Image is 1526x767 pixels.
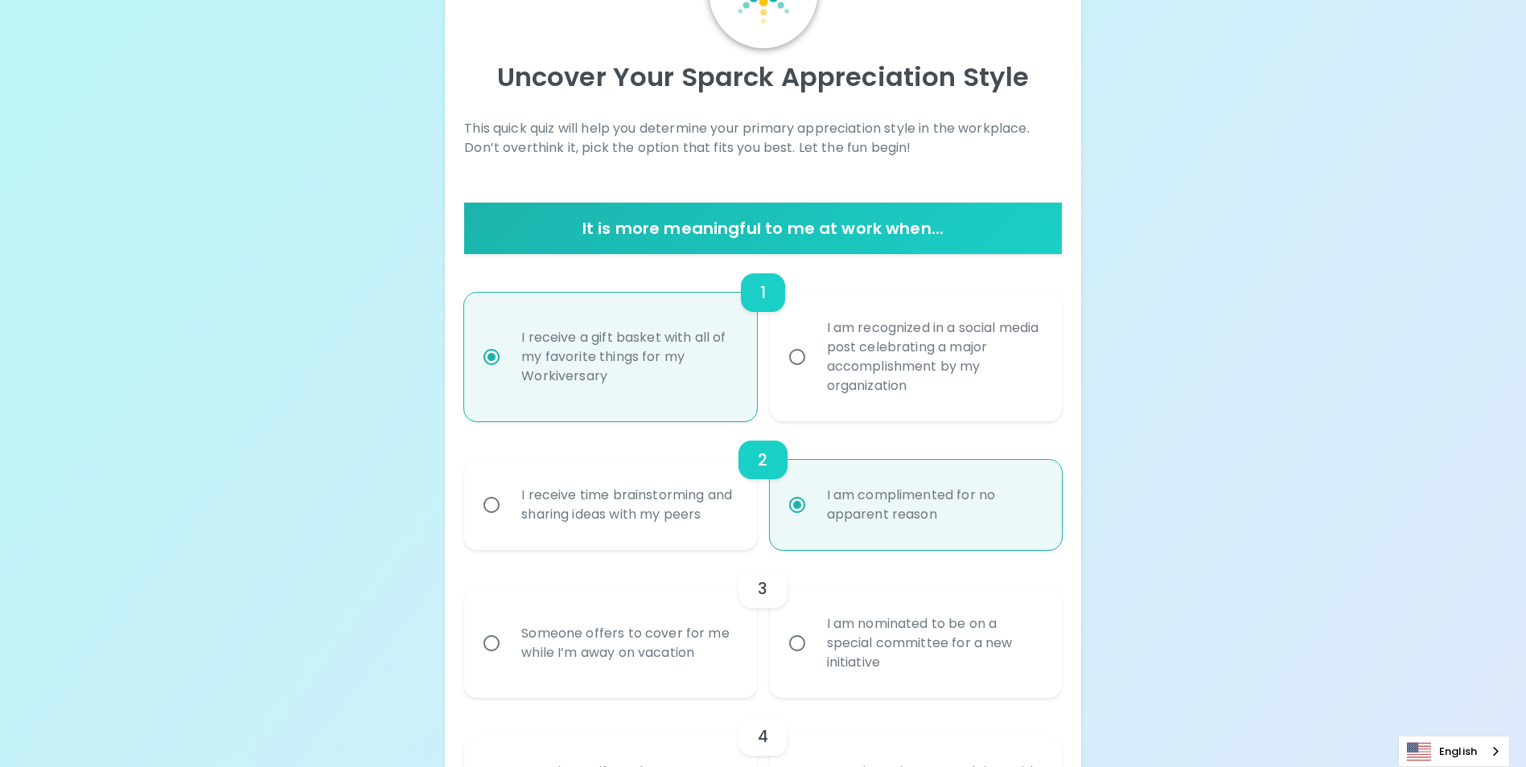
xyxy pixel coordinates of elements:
[814,595,1053,691] div: I am nominated to be on a special committee for a new initiative
[508,605,747,682] div: Someone offers to cover for me while I’m away on vacation
[758,576,767,601] h6: 3
[1398,736,1510,767] aside: Language selected: English
[508,466,747,543] div: I receive time brainstorming and sharing ideas with my peers
[464,421,1061,550] div: choice-group-check
[464,550,1061,698] div: choice-group-check
[471,215,1055,241] h6: It is more meaningful to me at work when...
[814,466,1053,543] div: I am complimented for no apparent reason
[464,119,1061,158] p: This quick quiz will help you determine your primary appreciation style in the workplace. Don’t o...
[814,299,1053,415] div: I am recognized in a social media post celebrating a major accomplishment by my organization
[758,447,767,473] h6: 2
[464,61,1061,93] p: Uncover Your Sparck Appreciation Style
[1399,736,1509,766] a: English
[1398,736,1510,767] div: Language
[760,280,766,306] h6: 1
[758,724,768,749] h6: 4
[464,254,1061,421] div: choice-group-check
[508,309,747,405] div: I receive a gift basket with all of my favorite things for my Workiversary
